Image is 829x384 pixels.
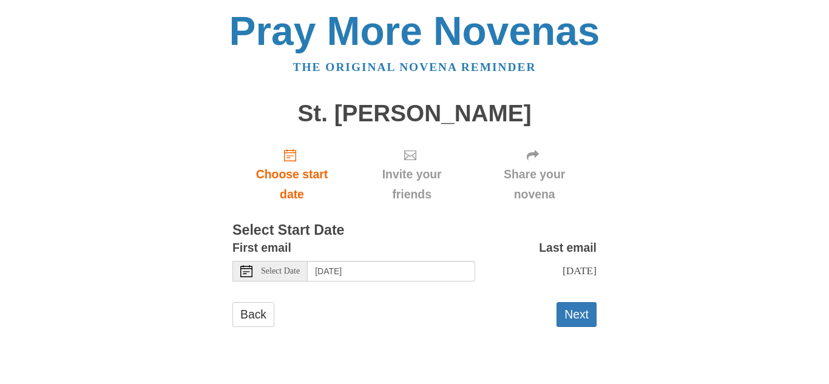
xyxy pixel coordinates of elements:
[229,8,600,53] a: Pray More Novenas
[293,61,536,73] a: The original novena reminder
[232,302,274,327] a: Back
[232,238,291,258] label: First email
[563,264,597,277] span: [DATE]
[557,302,597,327] button: Next
[484,164,584,204] span: Share your novena
[351,138,472,211] div: Click "Next" to confirm your start date first.
[232,101,597,127] h1: St. [PERSON_NAME]
[364,164,460,204] span: Invite your friends
[261,267,300,275] span: Select Date
[245,164,339,204] span: Choose start date
[232,223,597,238] h3: Select Start Date
[232,138,351,211] a: Choose start date
[539,238,597,258] label: Last email
[472,138,597,211] div: Click "Next" to confirm your start date first.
